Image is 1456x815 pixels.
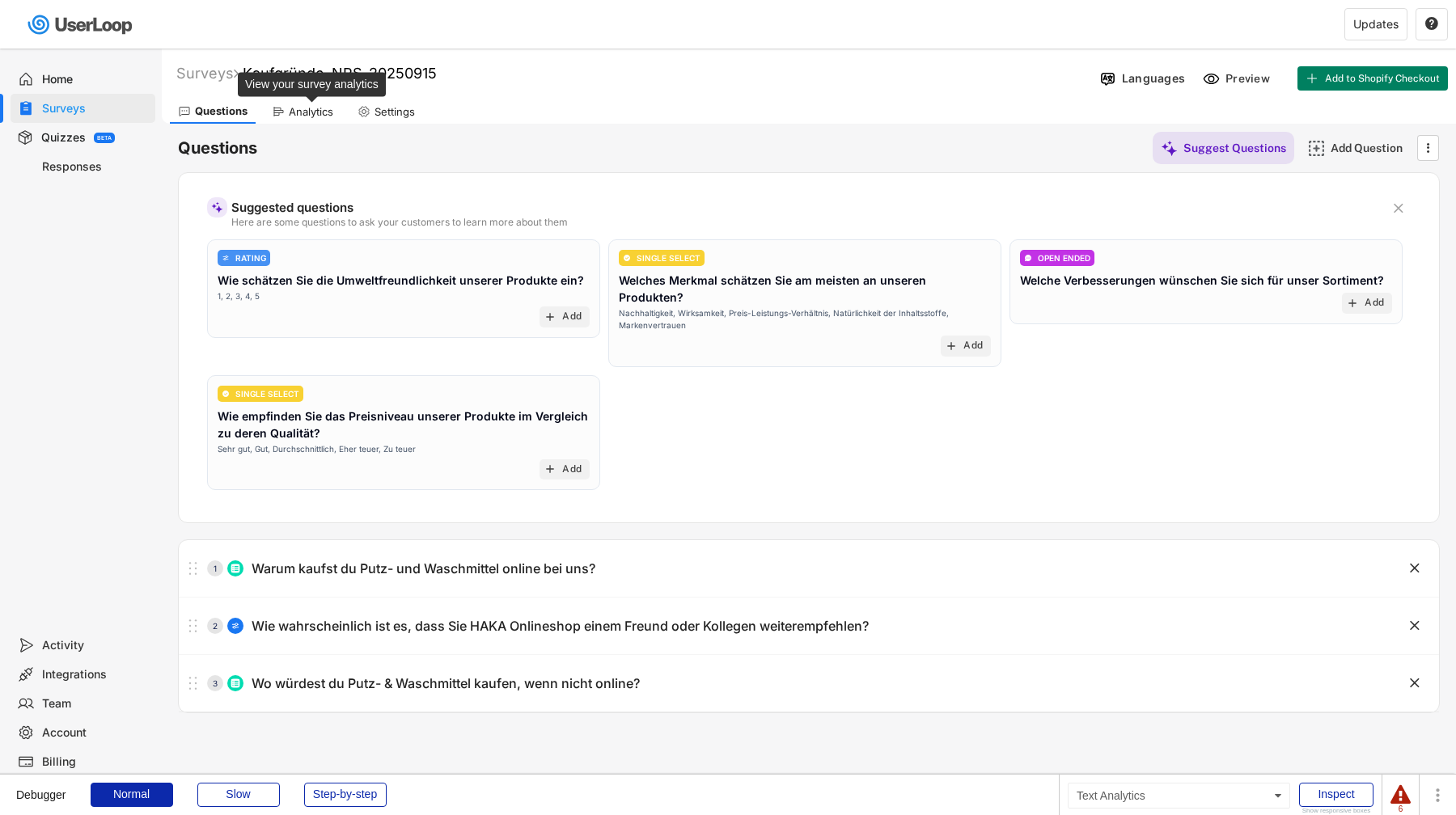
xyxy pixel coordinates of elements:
button: add [945,340,958,353]
div: 1 [207,564,223,572]
div: Add [1365,297,1384,310]
div: Add [562,310,582,323]
div: Wie schätzen Sie die Umweltfreundlichkeit unserer Produkte ein? [218,272,584,289]
text:  [1410,674,1420,691]
img: ListMajor.svg [231,564,240,573]
button:  [1390,201,1407,217]
div: Nachhaltigkeit, Wirksamkeit, Preis-Leistungs-Verhältnis, Natürlichkeit der Inhaltsstoffe, Markenv... [619,307,991,331]
div: 6 [1390,805,1411,813]
div: Surveys [176,64,239,82]
div: Analytics [289,105,333,119]
div: Wie empfinden Sie das Preisniveau unserer Produkte im Vergleich zu deren Qualität? [218,407,590,441]
div: Wo würdest du Putz- & Waschmittel kaufen, wenn nicht online? [252,675,640,692]
div: Welches Merkmal schätzen Sie am meisten an unseren Produkten? [619,272,991,306]
div: Languages [1122,71,1185,86]
img: Language%20Icon.svg [1099,70,1116,87]
text:  [1410,617,1420,634]
div: Preview [1225,71,1274,86]
div: Show responsive boxes [1299,808,1373,814]
div: SINGLE SELECT [235,390,299,398]
div: Home [42,72,149,87]
div: BETA [97,135,112,141]
div: Settings [375,105,415,119]
div: Team [42,696,149,712]
div: Billing [42,754,149,770]
button: Add to Shopify Checkout [1297,66,1448,91]
div: Surveys [42,101,149,116]
img: ListMajor.svg [231,678,240,688]
div: Questions [195,104,248,118]
div: SINGLE SELECT [637,254,700,262]
div: Add [963,340,983,353]
img: CircleTickMinorWhite.svg [222,390,230,398]
img: AdjustIcon.svg [231,621,240,631]
div: Sehr gut, Gut, Durchschnittlich, Eher teuer, Zu teuer [218,443,416,455]
div: Wie wahrscheinlich ist es, dass Sie HAKA Onlineshop einem Freund oder Kollegen weiterempfehlen? [252,618,869,635]
img: CircleTickMinorWhite.svg [623,254,631,262]
button:  [1420,136,1436,160]
div: Slow [197,783,280,807]
div: Suggest Questions [1183,141,1286,155]
div: Normal [91,783,173,807]
h6: Questions [178,137,257,159]
div: 1, 2, 3, 4, 5 [218,290,260,302]
div: Debugger [16,775,66,800]
text:  [1410,560,1420,576]
button:  [1407,675,1423,691]
div: OPEN ENDED [1038,254,1090,262]
img: userloop-logo-01.svg [24,8,138,41]
div: Step-by-step [304,783,387,807]
img: AddMajor.svg [1308,140,1325,157]
div: Inspect [1299,783,1373,807]
img: MagicMajor%20%28Purple%29.svg [211,201,223,213]
button:  [1407,560,1423,576]
button: add [544,310,557,323]
div: Warum kaufst du Putz- und Waschmittel online bei uns? [252,560,595,577]
img: MagicMajor%20%28Purple%29.svg [1161,140,1178,157]
div: 3 [207,679,223,687]
div: Suggested questions [231,201,1378,213]
font: Kaufgründe_NPS_20250915 [243,65,437,82]
div: Here are some questions to ask your customers to learn more about them [231,217,1378,227]
div: Activity [42,638,149,653]
div: Account [42,725,149,741]
div: Quizzes [41,130,86,146]
div: Add [562,463,582,476]
img: AdjustIcon.svg [222,254,230,262]
div: 2 [207,622,223,630]
img: ConversationMinor.svg [1024,254,1032,262]
button: add [544,462,557,475]
button: add [1346,297,1359,310]
div: Integrations [42,667,149,682]
button:  [1407,618,1423,634]
text:  [1427,139,1430,156]
div: Add Question [1331,141,1412,155]
div: Updates [1353,19,1399,30]
div: Text Analytics [1068,783,1290,809]
text:  [1425,16,1438,31]
div: Welche Verbesserungen wünschen Sie sich für unser Sortiment? [1020,272,1384,289]
div: RATING [235,254,266,262]
button:  [1424,17,1439,32]
text:  [1394,200,1403,217]
div: Responses [42,159,149,175]
span: Add to Shopify Checkout [1325,74,1440,83]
